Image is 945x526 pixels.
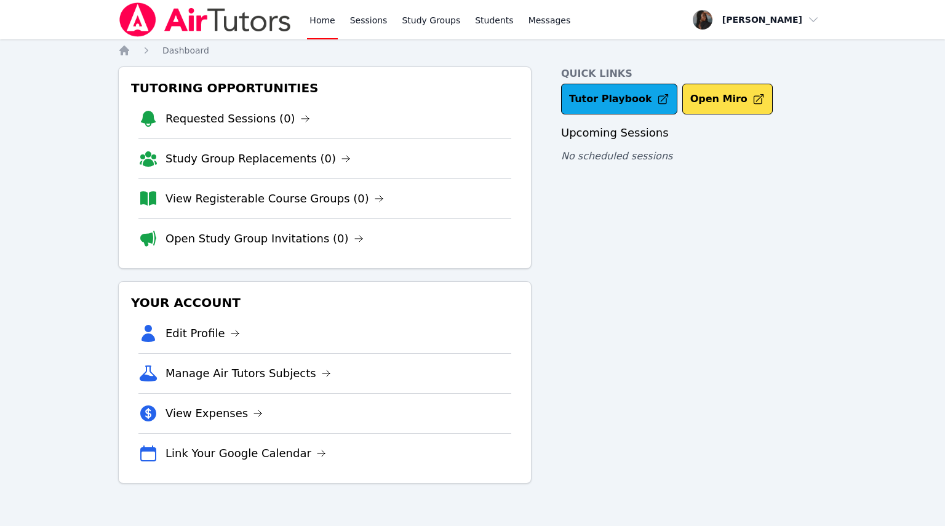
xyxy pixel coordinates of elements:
[162,46,209,55] span: Dashboard
[682,84,773,114] button: Open Miro
[561,66,827,81] h4: Quick Links
[561,84,677,114] a: Tutor Playbook
[165,365,331,382] a: Manage Air Tutors Subjects
[561,124,827,141] h3: Upcoming Sessions
[528,14,571,26] span: Messages
[129,77,521,99] h3: Tutoring Opportunities
[129,292,521,314] h3: Your Account
[165,190,384,207] a: View Registerable Course Groups (0)
[118,44,827,57] nav: Breadcrumb
[165,110,310,127] a: Requested Sessions (0)
[165,405,263,422] a: View Expenses
[162,44,209,57] a: Dashboard
[118,2,292,37] img: Air Tutors
[561,150,672,162] span: No scheduled sessions
[165,325,240,342] a: Edit Profile
[165,445,326,462] a: Link Your Google Calendar
[165,150,351,167] a: Study Group Replacements (0)
[165,230,364,247] a: Open Study Group Invitations (0)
